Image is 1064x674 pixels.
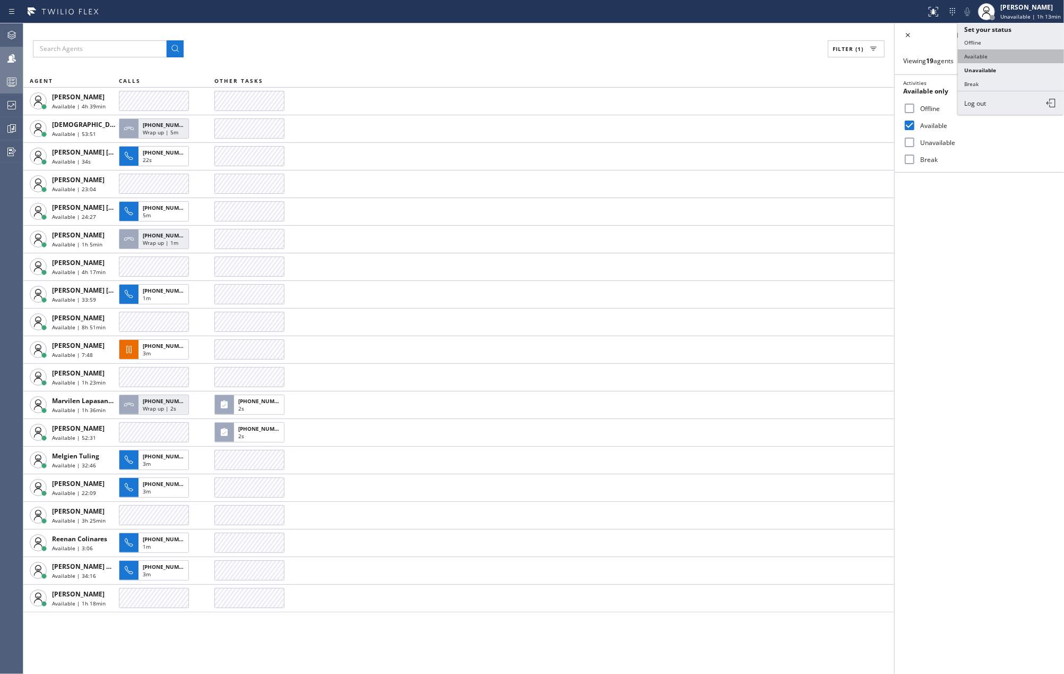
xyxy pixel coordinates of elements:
[143,239,178,246] span: Wrap up | 1m
[143,460,151,467] span: 3m
[119,336,192,363] button: [PHONE_NUMBER]3m
[52,296,96,303] span: Available | 33:59
[238,432,244,440] span: 2s
[52,379,106,386] span: Available | 1h 23min
[119,557,192,584] button: [PHONE_NUMBER]3m
[916,155,1056,164] label: Break
[52,424,105,433] span: [PERSON_NAME]
[143,232,191,239] span: [PHONE_NUMBER]
[903,56,954,65] span: Viewing agents
[119,77,141,84] span: CALLS
[52,507,105,516] span: [PERSON_NAME]
[52,92,105,101] span: [PERSON_NAME]
[957,31,993,40] span: Filters
[52,434,96,441] span: Available | 52:31
[52,572,96,579] span: Available | 34:16
[214,391,288,418] button: [PHONE_NUMBER]2s
[1000,13,1061,20] span: Unavailable | 1h 13min
[119,143,192,169] button: [PHONE_NUMBER]22s
[143,294,151,302] span: 1m
[903,87,948,96] span: Available only
[119,198,192,225] button: [PHONE_NUMBER]5m
[52,462,96,469] span: Available | 32:46
[52,241,102,248] span: Available | 1h 5min
[52,562,132,571] span: [PERSON_NAME] Guingos
[238,425,287,432] span: [PHONE_NUMBER]
[119,447,192,473] button: [PHONE_NUMBER]3m
[143,480,191,488] span: [PHONE_NUMBER]
[143,121,191,129] span: [PHONE_NUMBER]
[52,286,177,295] span: [PERSON_NAME] [PERSON_NAME] Dahil
[214,419,288,446] button: [PHONE_NUMBER]2s
[52,534,107,543] span: Reenan Colinares
[119,530,192,556] button: [PHONE_NUMBER]1m
[52,489,96,497] span: Available | 22:09
[143,349,151,357] span: 3m
[143,397,191,405] span: [PHONE_NUMBER]
[52,231,105,240] span: [PERSON_NAME]
[143,149,191,156] span: [PHONE_NUMBER]
[52,185,96,193] span: Available | 23:04
[52,451,99,460] span: Melgien Tuling
[143,342,191,349] span: [PHONE_NUMBER]
[119,115,192,142] button: [PHONE_NUMBER]Wrap up | 5m
[52,148,159,157] span: [PERSON_NAME] [PERSON_NAME]
[143,405,176,412] span: Wrap up | 2s
[52,175,105,184] span: [PERSON_NAME]
[238,397,287,405] span: [PHONE_NUMBER]
[52,203,159,212] span: [PERSON_NAME] [PERSON_NAME]
[143,563,191,570] span: [PHONE_NUMBER]
[916,104,1056,113] label: Offline
[903,79,1056,87] div: Activities
[30,77,53,84] span: AGENT
[143,453,191,460] span: [PHONE_NUMBER]
[828,40,885,57] button: Filter (1)
[143,156,152,164] span: 22s
[52,130,96,138] span: Available | 53:51
[119,226,192,252] button: [PHONE_NUMBER]Wrap up | 1m
[52,479,105,488] span: [PERSON_NAME]
[52,590,105,599] span: [PERSON_NAME]
[960,4,975,19] button: Mute
[143,287,191,294] span: [PHONE_NUMBER]
[1000,3,1061,12] div: [PERSON_NAME]
[33,40,167,57] input: Search Agents
[916,138,1056,147] label: Unavailable
[52,396,116,405] span: Marvilen Lapasanda
[143,570,151,578] span: 3m
[119,281,192,308] button: [PHONE_NUMBER]1m
[143,129,178,136] span: Wrap up | 5m
[238,405,244,412] span: 2s
[52,544,93,552] span: Available | 3:06
[833,45,863,53] span: Filter (1)
[52,103,106,110] span: Available | 4h 39min
[119,391,192,418] button: [PHONE_NUMBER]Wrap up | 2s
[52,158,91,165] span: Available | 34s
[143,488,151,495] span: 3m
[52,313,105,322] span: [PERSON_NAME]
[52,517,106,524] span: Available | 3h 25min
[52,351,93,359] span: Available | 7:48
[52,369,105,378] span: [PERSON_NAME]
[214,77,263,84] span: OTHER TASKS
[143,543,151,550] span: 1m
[52,120,177,129] span: [DEMOGRAPHIC_DATA][PERSON_NAME]
[52,268,106,276] span: Available | 4h 17min
[52,406,106,414] span: Available | 1h 36min
[52,213,96,220] span: Available | 24:27
[52,323,106,331] span: Available | 8h 51min
[926,56,933,65] strong: 19
[143,535,191,543] span: [PHONE_NUMBER]
[143,211,151,219] span: 5m
[143,204,191,211] span: [PHONE_NUMBER]
[52,258,105,267] span: [PERSON_NAME]
[52,600,106,607] span: Available | 1h 18min
[916,121,1056,130] label: Available
[52,341,105,350] span: [PERSON_NAME]
[119,474,192,501] button: [PHONE_NUMBER]3m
